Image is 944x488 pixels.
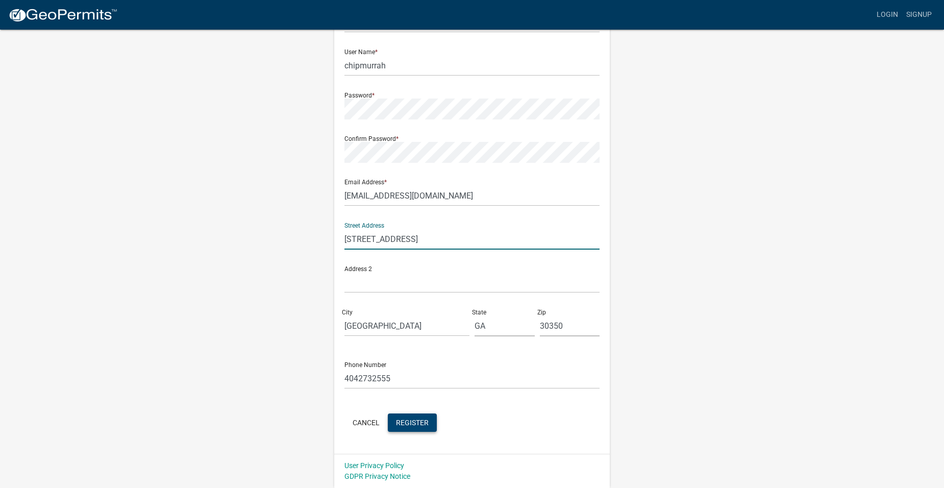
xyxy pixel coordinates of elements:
[344,461,404,470] a: User Privacy Policy
[344,413,388,432] button: Cancel
[873,5,902,25] a: Login
[902,5,936,25] a: Signup
[396,418,429,426] span: Register
[388,413,437,432] button: Register
[344,472,410,480] a: GDPR Privacy Notice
